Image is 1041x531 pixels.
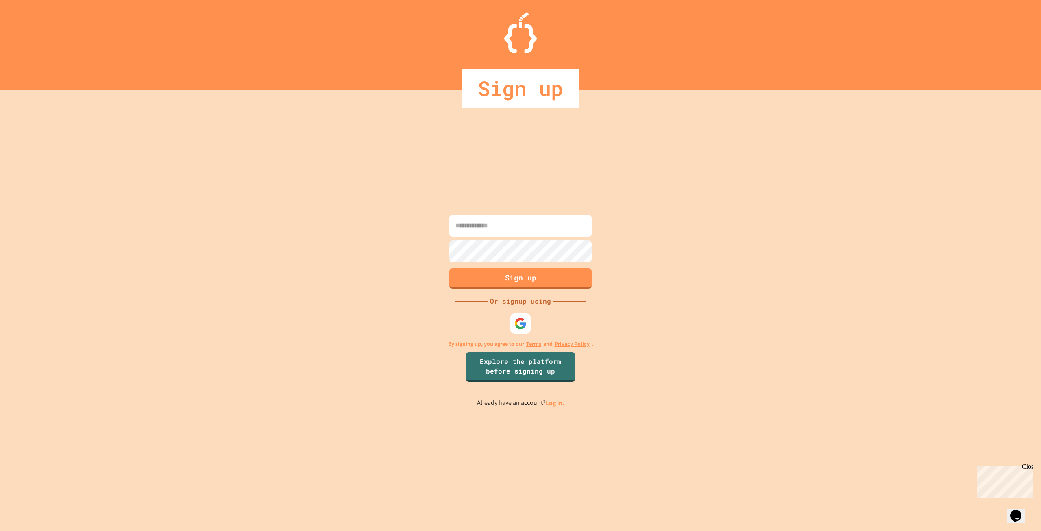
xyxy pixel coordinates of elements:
img: google-icon.svg [514,317,527,330]
div: Sign up [462,69,579,108]
iframe: chat widget [1007,498,1033,523]
div: Or signup using [488,296,553,306]
p: Already have an account? [477,398,564,408]
img: Logo.svg [504,12,537,53]
button: Sign up [449,268,592,289]
p: By signing up, you agree to our and . [448,340,593,348]
iframe: chat widget [973,463,1033,498]
a: Terms [526,340,541,348]
div: Chat with us now!Close [3,3,56,52]
a: Privacy Policy [555,340,590,348]
a: Log in. [546,399,564,407]
a: Explore the platform before signing up [466,352,575,382]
